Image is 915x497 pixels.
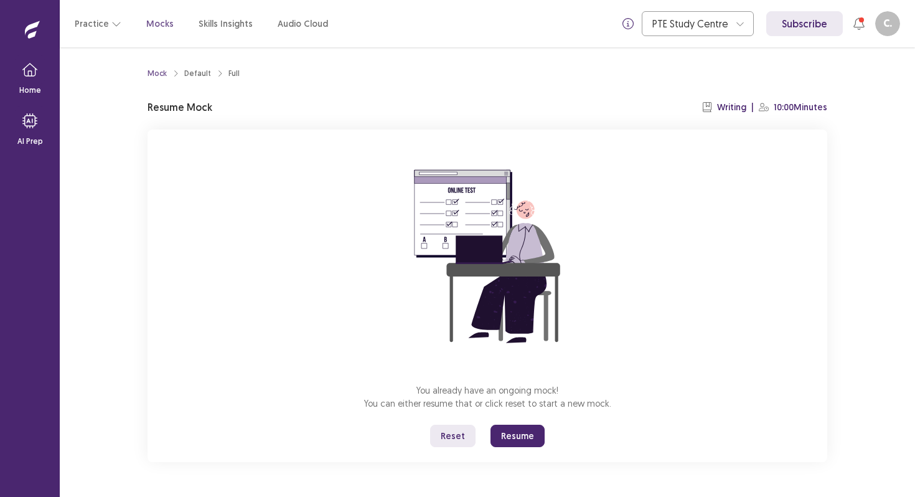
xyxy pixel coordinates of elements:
p: | [751,101,754,114]
img: attend-mock [375,144,599,369]
button: C. [875,11,900,36]
p: AI Prep [17,136,43,147]
a: Mocks [146,17,174,31]
div: PTE Study Centre [652,12,730,35]
p: Home [19,85,41,96]
a: Mock [148,68,167,79]
div: Full [228,68,240,79]
button: info [617,12,639,35]
p: Resume Mock [148,100,212,115]
p: 10:00 Minutes [774,101,827,114]
a: Skills Insights [199,17,253,31]
nav: breadcrumb [148,68,240,79]
p: Writing [717,101,746,114]
button: Reset [430,425,476,447]
a: Subscribe [766,11,843,36]
a: Audio Cloud [278,17,328,31]
div: Default [184,68,211,79]
button: Resume [490,425,545,447]
button: Practice [75,12,121,35]
p: You already have an ongoing mock! You can either resume that or click reset to start a new mock. [364,384,611,410]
